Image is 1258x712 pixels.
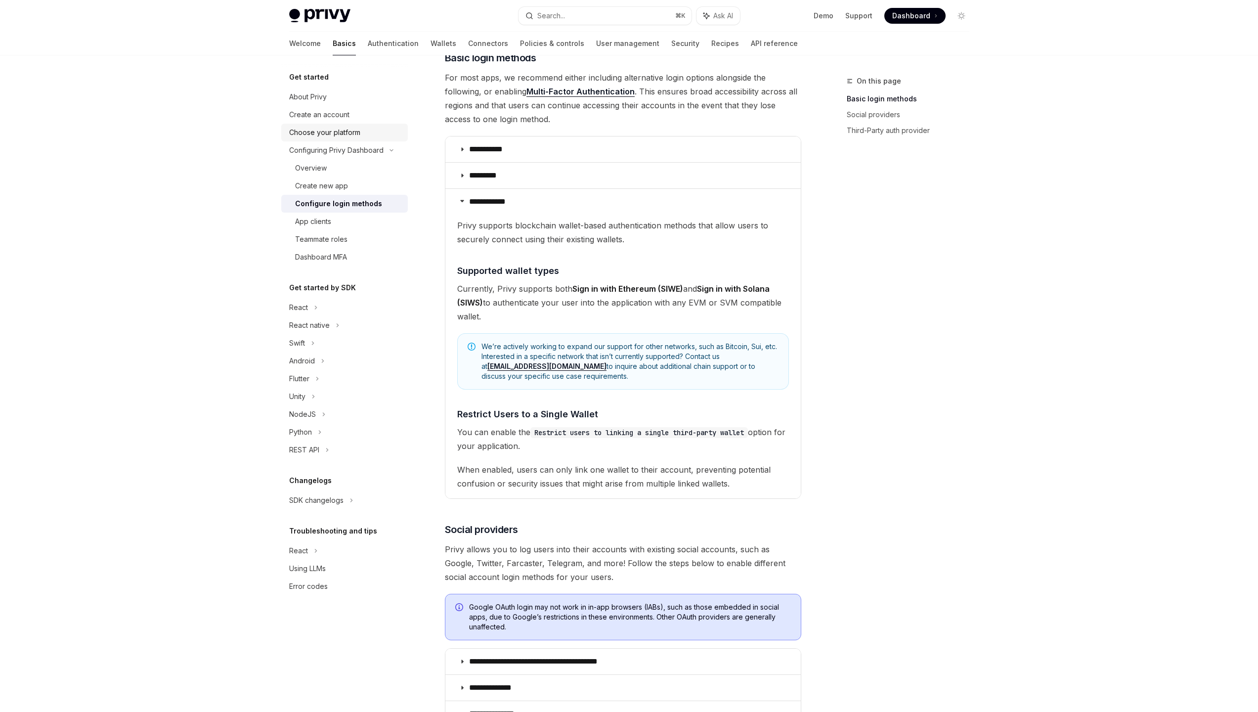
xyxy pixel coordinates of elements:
[519,7,692,25] button: Search...⌘K
[289,91,327,103] div: About Privy
[333,32,356,55] a: Basics
[431,32,456,55] a: Wallets
[289,391,305,402] div: Unity
[457,463,789,490] span: When enabled, users can only link one wallet to their account, preventing potential confusion or ...
[281,106,408,124] a: Create an account
[457,425,789,453] span: You can enable the option for your application.
[295,162,327,174] div: Overview
[892,11,930,21] span: Dashboard
[289,71,329,83] h5: Get started
[445,542,801,584] span: Privy allows you to log users into their accounts with existing social accounts, such as Google, ...
[289,408,316,420] div: NodeJS
[295,198,382,210] div: Configure login methods
[884,8,946,24] a: Dashboard
[289,475,332,487] h5: Changelogs
[289,580,328,592] div: Error codes
[295,251,347,263] div: Dashboard MFA
[711,32,739,55] a: Recipes
[289,144,384,156] div: Configuring Privy Dashboard
[751,32,798,55] a: API reference
[289,337,305,349] div: Swift
[368,32,419,55] a: Authentication
[671,32,699,55] a: Security
[281,177,408,195] a: Create new app
[295,233,347,245] div: Teammate roles
[281,560,408,578] a: Using LLMs
[696,7,740,25] button: Ask AI
[487,362,607,371] a: [EMAIL_ADDRESS][DOMAIN_NAME]
[814,11,833,21] a: Demo
[289,302,308,313] div: React
[289,444,319,456] div: REST API
[468,343,476,351] svg: Note
[281,124,408,141] a: Choose your platform
[289,545,308,557] div: React
[289,494,344,506] div: SDK changelogs
[457,264,559,277] span: Supported wallet types
[847,107,977,123] a: Social providers
[445,523,518,536] span: Social providers
[445,51,536,65] span: Basic login methods
[675,12,686,20] span: ⌘ K
[289,525,377,537] h5: Troubleshooting and tips
[281,578,408,595] a: Error codes
[596,32,659,55] a: User management
[289,282,356,294] h5: Get started by SDK
[457,219,789,246] span: Privy supports blockchain wallet-based authentication methods that allow users to securely connec...
[289,373,309,385] div: Flutter
[289,32,321,55] a: Welcome
[847,91,977,107] a: Basic login methods
[289,355,315,367] div: Android
[281,195,408,213] a: Configure login methods
[445,188,801,498] details: **** **** **Privy supports blockchain wallet-based authentication methods that allow users to sec...
[530,427,748,438] code: Restrict users to linking a single third-party wallet
[289,109,349,121] div: Create an account
[857,75,901,87] span: On this page
[289,563,326,575] div: Using LLMs
[845,11,872,21] a: Support
[457,282,789,323] span: Currently, Privy supports both and to authenticate your user into the application with any EVM or...
[572,284,683,294] strong: Sign in with Ethereum (SIWE)
[289,9,350,23] img: light logo
[469,602,791,632] span: Google OAuth login may not work in in-app browsers (IABs), such as those embedded in social apps,...
[281,248,408,266] a: Dashboard MFA
[481,342,779,381] span: We’re actively working to expand our support for other networks, such as Bitcoin, Sui, etc. Inter...
[847,123,977,138] a: Third-Party auth provider
[289,426,312,438] div: Python
[445,71,801,126] span: For most apps, we recommend either including alternative login options alongside the following, o...
[281,88,408,106] a: About Privy
[295,216,331,227] div: App clients
[520,32,584,55] a: Policies & controls
[281,213,408,230] a: App clients
[537,10,565,22] div: Search...
[289,127,360,138] div: Choose your platform
[468,32,508,55] a: Connectors
[954,8,969,24] button: Toggle dark mode
[455,603,465,613] svg: Info
[526,87,635,97] a: Multi-Factor Authentication
[713,11,733,21] span: Ask AI
[457,407,598,421] span: Restrict Users to a Single Wallet
[281,159,408,177] a: Overview
[281,230,408,248] a: Teammate roles
[295,180,348,192] div: Create new app
[289,319,330,331] div: React native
